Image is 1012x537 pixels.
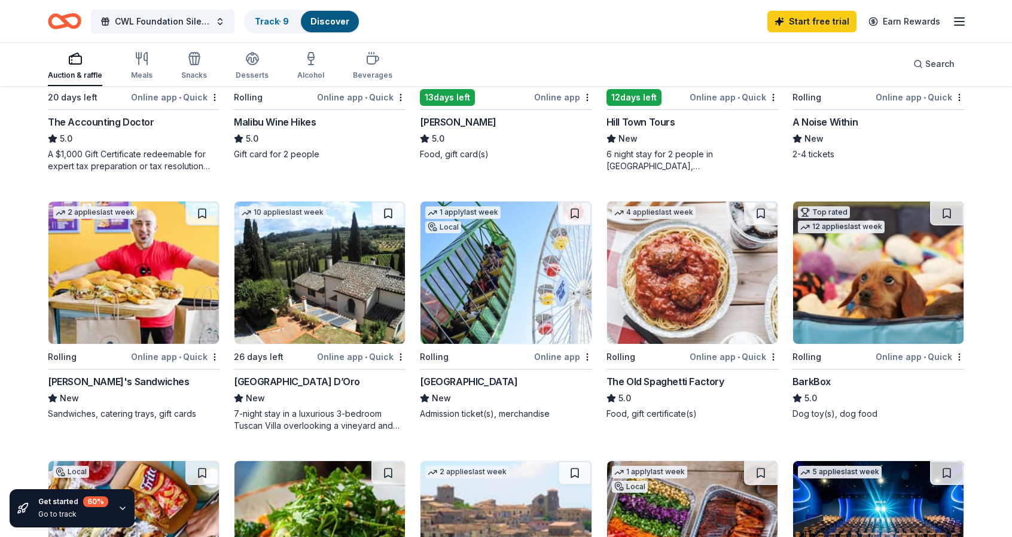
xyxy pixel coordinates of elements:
span: • [365,93,367,102]
div: Get started [38,496,108,507]
span: CWL Foundation Silent Auction [115,14,211,29]
div: Sandwiches, catering trays, gift cards [48,408,220,420]
div: 5 applies last week [798,466,882,478]
div: Online app Quick [876,90,964,105]
a: Discover [310,16,349,26]
div: Hill Town Tours [606,115,675,129]
div: 12 applies last week [798,221,885,233]
a: Track· 9 [255,16,289,26]
span: • [179,352,181,362]
button: Meals [131,47,153,86]
div: Food, gift card(s) [420,148,592,160]
div: 1 apply last week [612,466,687,478]
div: Dog toy(s), dog food [792,408,964,420]
a: Image for BarkBoxTop rated12 applieslast weekRollingOnline app•QuickBarkBox5.0Dog toy(s), dog food [792,201,964,420]
div: 4 applies last week [612,206,696,219]
a: Earn Rewards [861,11,947,32]
div: Rolling [234,90,263,105]
a: Image for Villa Sogni D’Oro10 applieslast week26 days leftOnline app•Quick[GEOGRAPHIC_DATA] D’Oro... [234,201,406,432]
div: Rolling [792,350,821,364]
div: Local [425,221,461,233]
a: Image for The Old Spaghetti Factory4 applieslast weekRollingOnline app•QuickThe Old Spaghetti Fac... [606,201,778,420]
div: Local [612,481,648,493]
div: Meals [131,71,153,80]
img: Image for Ike's Sandwiches [48,202,219,344]
a: Home [48,7,81,35]
div: Beverages [353,71,392,80]
span: • [737,93,740,102]
div: 20 days left [48,90,97,105]
div: Local [53,466,89,478]
div: 2-4 tickets [792,148,964,160]
span: New [618,132,638,146]
div: 6 night stay for 2 people in [GEOGRAPHIC_DATA], [GEOGRAPHIC_DATA] [606,148,778,172]
span: • [737,352,740,362]
div: Rolling [48,350,77,364]
div: Online app Quick [131,90,220,105]
div: Rolling [792,90,821,105]
img: Image for BarkBox [793,202,964,344]
div: Admission ticket(s), merchandise [420,408,592,420]
div: [GEOGRAPHIC_DATA] D’Oro [234,374,360,389]
a: Image for Ike's Sandwiches2 applieslast weekRollingOnline app•Quick[PERSON_NAME]'s SandwichesNewS... [48,201,220,420]
span: 5.0 [246,132,258,146]
div: 2 applies last week [425,466,509,478]
span: Search [925,57,955,71]
span: 5.0 [60,132,72,146]
button: Auction & raffle [48,47,102,86]
div: 7-night stay in a luxurious 3-bedroom Tuscan Villa overlooking a vineyard and the ancient walled ... [234,408,406,432]
span: New [60,391,79,405]
button: Track· 9Discover [244,10,360,33]
div: Food, gift certificate(s) [606,408,778,420]
img: Image for Pacific Park [420,202,591,344]
a: Start free trial [767,11,856,32]
div: Online app Quick [690,90,778,105]
div: Online app Quick [317,90,406,105]
div: Alcohol [297,71,324,80]
img: Image for Villa Sogni D’Oro [234,202,405,344]
span: New [804,132,824,146]
span: • [179,93,181,102]
div: Snacks [181,71,207,80]
span: • [365,352,367,362]
button: Snacks [181,47,207,86]
button: Desserts [236,47,269,86]
div: Desserts [236,71,269,80]
div: Online app Quick [317,349,406,364]
div: Gift card for 2 people [234,148,406,160]
div: Rolling [606,350,635,364]
span: • [923,93,926,102]
div: Online app Quick [690,349,778,364]
span: • [923,352,926,362]
div: Online app Quick [131,349,220,364]
div: [PERSON_NAME] [420,115,496,129]
div: Rolling [420,350,449,364]
span: 5.0 [432,132,444,146]
div: 60 % [83,496,108,507]
span: 5.0 [804,391,817,405]
div: [PERSON_NAME]'s Sandwiches [48,374,190,389]
span: New [432,391,451,405]
div: Go to track [38,509,108,519]
button: CWL Foundation Silent Auction [91,10,234,33]
div: 10 applies last week [239,206,326,219]
span: New [246,391,265,405]
a: Image for Pacific Park1 applylast weekLocalRollingOnline app[GEOGRAPHIC_DATA]NewAdmission ticket(... [420,201,592,420]
div: Online app [534,90,592,105]
div: The Accounting Doctor [48,115,154,129]
div: Top rated [798,206,850,218]
div: 13 days left [420,89,475,106]
div: 26 days left [234,350,284,364]
button: Alcohol [297,47,324,86]
div: 2 applies last week [53,206,137,219]
div: Online app Quick [876,349,964,364]
img: Image for The Old Spaghetti Factory [607,202,778,344]
span: 5.0 [618,391,631,405]
div: 1 apply last week [425,206,501,219]
div: A $1,000 Gift Certificate redeemable for expert tax preparation or tax resolution services—recipi... [48,148,220,172]
div: Malibu Wine Hikes [234,115,316,129]
div: A Noise Within [792,115,858,129]
button: Search [904,52,964,76]
div: BarkBox [792,374,831,389]
div: Online app [534,349,592,364]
